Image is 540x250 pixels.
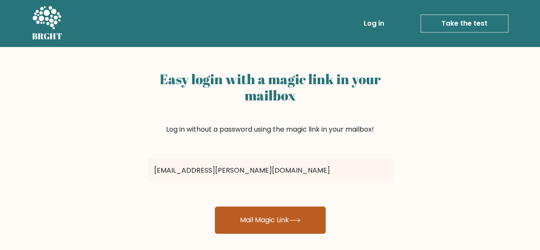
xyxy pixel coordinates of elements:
[215,206,326,234] button: Mail Magic Link
[32,31,63,41] h5: BRGHT
[32,3,63,44] a: BRGHT
[147,68,393,155] div: Log in without a password using the magic link in your mailbox!
[147,71,393,104] h2: Easy login with a magic link in your mailbox
[360,15,388,32] a: Log in
[420,15,508,32] a: Take the test
[147,159,393,182] input: Email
